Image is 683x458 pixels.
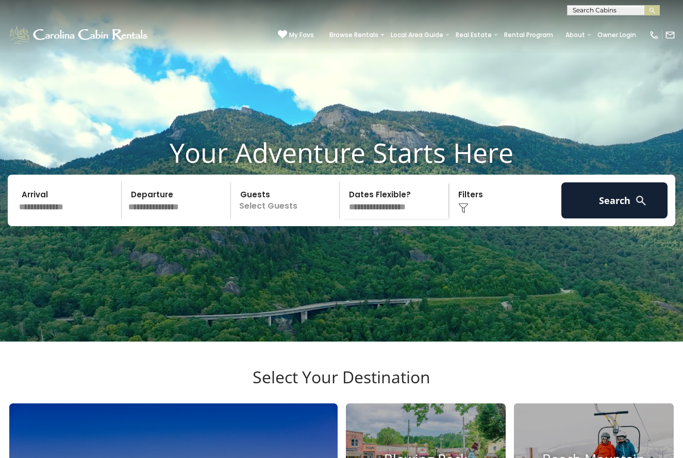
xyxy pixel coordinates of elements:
a: Local Area Guide [386,28,448,42]
a: Rental Program [499,28,558,42]
img: phone-regular-white.png [649,30,659,40]
img: mail-regular-white.png [665,30,675,40]
img: filter--v1.png [458,203,469,213]
a: About [560,28,590,42]
h1: Your Adventure Starts Here [8,137,675,168]
a: My Favs [278,30,314,40]
a: Real Estate [451,28,497,42]
img: search-regular-white.png [635,194,647,207]
a: Owner Login [592,28,641,42]
span: My Favs [289,30,314,40]
p: Select Guests [234,182,340,218]
a: Browse Rentals [324,28,384,42]
img: White-1-1-2.png [8,25,151,45]
button: Search [561,182,668,218]
h3: Select Your Destination [8,367,675,403]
